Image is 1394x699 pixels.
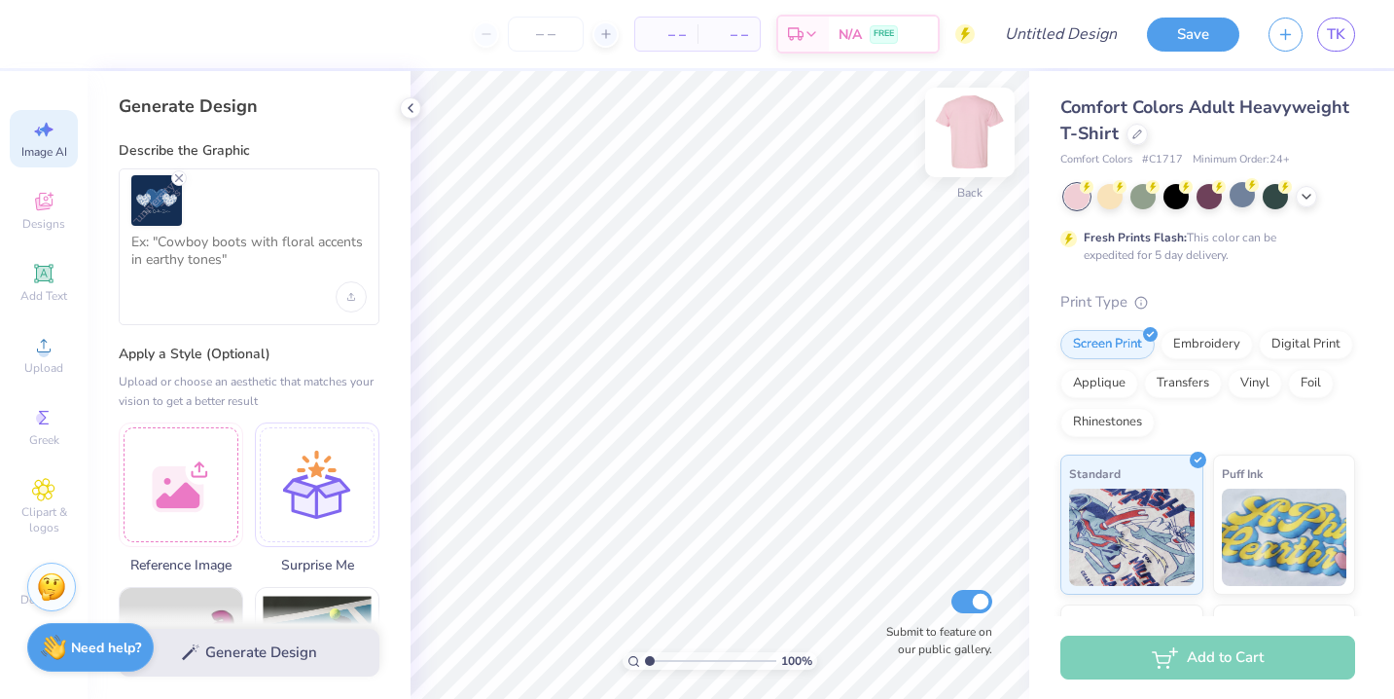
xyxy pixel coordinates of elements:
[1161,330,1253,359] div: Embroidery
[508,17,584,52] input: – –
[24,360,63,376] span: Upload
[21,144,67,160] span: Image AI
[709,24,748,45] span: – –
[1222,613,1337,634] span: Metallic & Glitter Ink
[1084,230,1187,245] strong: Fresh Prints Flash:
[71,639,141,657] strong: Need help?
[1193,152,1290,168] span: Minimum Order: 24 +
[876,623,992,658] label: Submit to feature on our public gallery.
[1060,408,1155,437] div: Rhinestones
[119,555,243,575] span: Reference Image
[781,652,812,670] span: 100 %
[119,141,379,161] label: Describe the Graphic
[1222,463,1263,484] span: Puff Ink
[874,27,894,41] span: FREE
[1327,23,1345,46] span: TK
[131,175,182,226] img: Upload 1
[1069,489,1195,586] img: Standard
[1222,489,1347,586] img: Puff Ink
[1060,291,1355,313] div: Print Type
[1288,369,1334,398] div: Foil
[839,24,862,45] span: N/A
[1069,613,1117,634] span: Neon Ink
[957,184,983,202] div: Back
[20,592,67,607] span: Decorate
[1060,369,1138,398] div: Applique
[119,94,379,118] div: Generate Design
[1069,463,1121,484] span: Standard
[10,504,78,535] span: Clipart & logos
[1060,152,1132,168] span: Comfort Colors
[1144,369,1222,398] div: Transfers
[119,345,379,364] label: Apply a Style (Optional)
[119,372,379,411] div: Upload or choose an aesthetic that matches your vision to get a better result
[1147,18,1239,52] button: Save
[336,281,367,313] div: Upload image
[1228,369,1282,398] div: Vinyl
[1259,330,1353,359] div: Digital Print
[171,170,187,186] svg: Remove uploaded image
[989,15,1132,54] input: Untitled Design
[29,432,59,448] span: Greek
[1142,152,1183,168] span: # C1717
[1060,330,1155,359] div: Screen Print
[1317,18,1355,52] a: TK
[20,288,67,304] span: Add Text
[22,216,65,232] span: Designs
[647,24,686,45] span: – –
[931,93,1009,171] img: Back
[255,555,379,575] span: Surprise Me
[1084,229,1323,264] div: This color can be expedited for 5 day delivery.
[1060,95,1349,145] span: Comfort Colors Adult Heavyweight T-Shirt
